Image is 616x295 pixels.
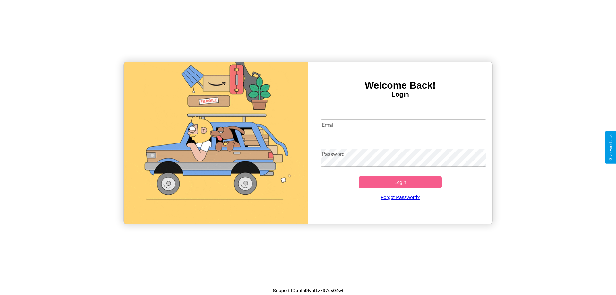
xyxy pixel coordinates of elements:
[308,80,492,91] h3: Welcome Back!
[608,134,613,161] div: Give Feedback
[359,176,442,188] button: Login
[273,286,343,295] p: Support ID: mfh9fvnl1zk97ex04wt
[308,91,492,98] h4: Login
[317,188,483,206] a: Forgot Password?
[124,62,308,224] img: gif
